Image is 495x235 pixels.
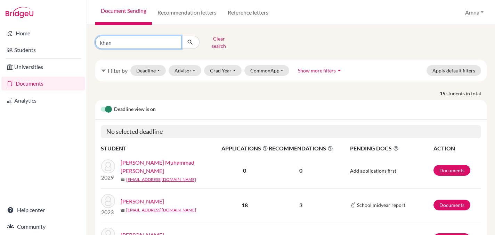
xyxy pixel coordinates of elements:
a: Analytics [1,94,85,107]
button: Show more filtersarrow_drop_up [292,65,349,76]
span: Show more filters [298,68,336,73]
button: Deadline [130,65,166,76]
i: arrow_drop_up [336,67,343,74]
a: [EMAIL_ADDRESS][DOMAIN_NAME] [126,176,196,183]
a: Students [1,43,85,57]
span: students in total [446,90,487,97]
button: Grad Year [204,65,242,76]
button: Advisor [169,65,202,76]
a: Documents [433,165,470,176]
span: mail [121,208,125,212]
img: Drishak, Sardar Muhammad Bilal Khan [101,159,115,173]
input: Find student by name... [95,36,181,49]
h5: No selected deadline [101,125,481,138]
p: 3 [269,201,333,209]
span: Deadline view is on [114,105,156,114]
th: ACTION [433,144,481,153]
span: School midyear report [357,201,405,209]
p: 2029 [101,173,115,182]
img: Bridge-U [6,7,33,18]
a: [PERSON_NAME] Muhammad [PERSON_NAME] [121,158,226,175]
b: 0 [243,167,246,174]
p: 2023 [101,208,115,216]
span: PENDING DOCS [350,144,433,153]
span: APPLICATIONS [221,144,268,153]
a: Community [1,220,85,234]
a: [EMAIL_ADDRESS][DOMAIN_NAME] [126,207,196,213]
span: Filter by [108,67,128,74]
th: STUDENT [101,144,221,153]
strong: 15 [440,90,446,97]
span: Add applications first [350,168,396,174]
img: Common App logo [350,202,356,208]
a: Home [1,26,85,40]
span: RECOMMENDATIONS [269,144,333,153]
button: Apply default filters [427,65,481,76]
button: Amna [462,6,487,19]
a: [PERSON_NAME] [121,197,164,206]
button: Clear search [200,33,238,51]
img: Khan, Shahrukh [101,194,115,208]
a: Documents [1,77,85,90]
p: 0 [269,166,333,175]
a: Help center [1,203,85,217]
a: Documents [433,200,470,210]
span: mail [121,178,125,182]
i: filter_list [101,68,106,73]
b: 18 [242,202,248,208]
button: CommonApp [244,65,290,76]
a: Universities [1,60,85,74]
